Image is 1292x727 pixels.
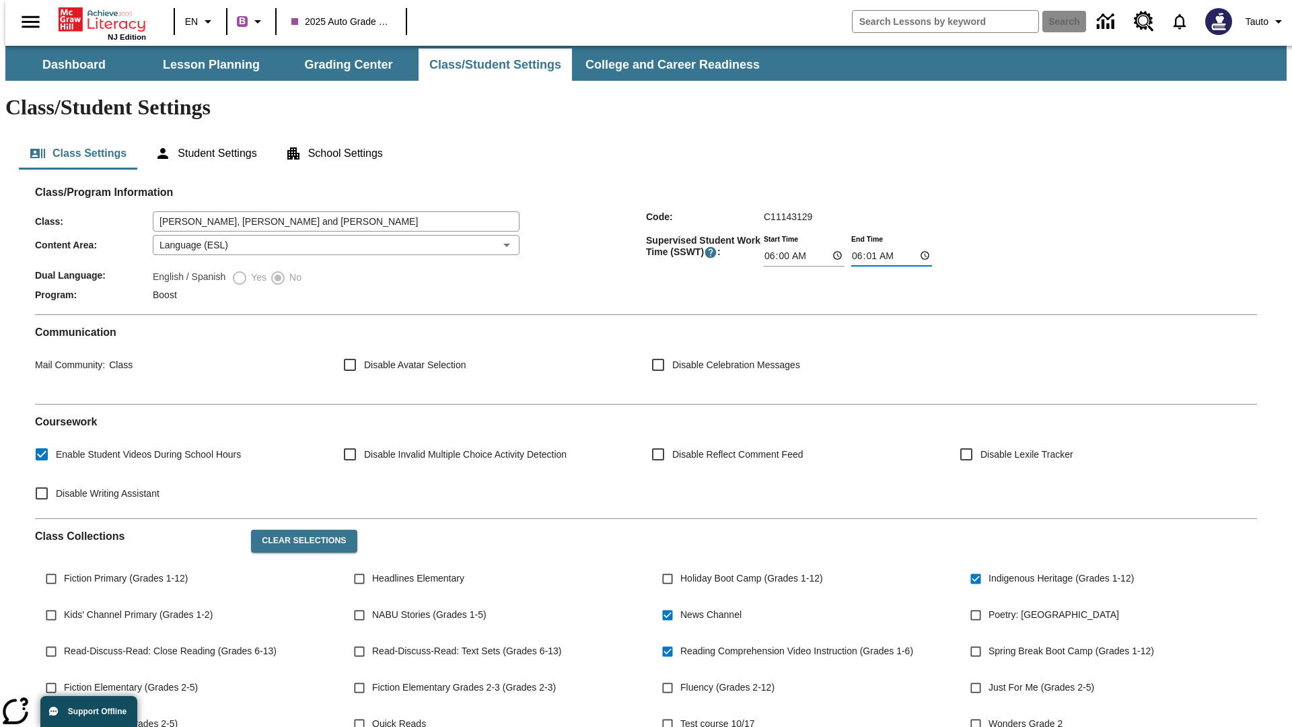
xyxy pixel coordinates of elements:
span: No [286,271,301,285]
button: Language: EN, Select a language [179,9,222,34]
h2: Class Collections [35,530,240,543]
span: Read-Discuss-Read: Text Sets (Grades 6-13) [372,644,561,658]
span: Disable Lexile Tracker [980,448,1073,462]
span: Mail Community : [35,359,105,370]
input: Class [153,211,519,232]
button: Student Settings [144,137,267,170]
h2: Class/Program Information [35,186,1257,199]
span: Just For Me (Grades 2-5) [989,681,1094,695]
a: Home [59,6,146,33]
span: Kids' Channel Primary (Grades 1-2) [64,608,213,622]
span: Fiction Elementary (Grades 2-5) [64,681,198,695]
span: Fluency (Grades 2-12) [680,681,775,695]
input: search field [853,11,1038,32]
span: Class : [35,216,153,227]
a: Resource Center, Will open in new tab [1126,3,1162,40]
span: Support Offline [68,707,127,716]
span: Boost [153,289,177,300]
span: Disable Reflect Comment Feed [672,448,803,462]
div: Coursework [35,415,1257,508]
span: News Channel [680,608,742,622]
span: Holiday Boot Camp (Grades 1-12) [680,572,823,586]
span: Tauto [1246,15,1268,29]
button: Class/Student Settings [419,48,572,81]
span: C11143129 [764,211,812,222]
span: Enable Student Videos During School Hours [56,448,241,462]
button: Lesson Planning [144,48,279,81]
button: College and Career Readiness [575,48,770,81]
h1: Class/Student Settings [5,95,1287,120]
span: Code : [646,211,764,222]
h2: Course work [35,415,1257,428]
span: Fiction Elementary Grades 2-3 (Grades 2-3) [372,681,556,695]
span: Indigenous Heritage (Grades 1-12) [989,572,1134,586]
span: Class [105,359,133,370]
button: Select a new avatar [1197,4,1240,39]
span: Disable Writing Assistant [56,487,159,501]
span: Content Area : [35,240,153,250]
div: Class/Student Settings [19,137,1273,170]
button: Support Offline [40,696,137,727]
span: Spring Break Boot Camp (Grades 1-12) [989,644,1154,658]
span: Reading Comprehension Video Instruction (Grades 1-6) [680,644,913,658]
span: Poetry: [GEOGRAPHIC_DATA] [989,608,1119,622]
button: Open side menu [11,2,50,42]
span: B [239,13,246,30]
span: Disable Celebration Messages [672,358,800,372]
button: School Settings [275,137,394,170]
div: SubNavbar [5,48,772,81]
button: Supervised Student Work Time is the timeframe when students can take LevelSet and when lessons ar... [704,246,717,259]
span: Disable Avatar Selection [364,358,466,372]
div: Home [59,5,146,41]
label: English / Spanish [153,270,225,286]
div: Communication [35,326,1257,393]
button: Dashboard [7,48,141,81]
div: Class/Program Information [35,199,1257,304]
label: End Time [851,234,883,244]
span: Dual Language : [35,270,153,281]
span: Disable Invalid Multiple Choice Activity Detection [364,448,567,462]
span: 2025 Auto Grade 1 C [291,15,391,29]
span: Supervised Student Work Time (SSWT) : [646,235,764,259]
span: Fiction Primary (Grades 1-12) [64,572,188,586]
label: Start Time [764,234,798,244]
span: NJ Edition [108,33,146,41]
button: Boost Class color is purple. Change class color [231,9,271,34]
div: SubNavbar [5,46,1287,81]
button: Clear Selections [251,530,357,553]
span: Program : [35,289,153,300]
button: Grading Center [281,48,416,81]
h2: Communication [35,326,1257,339]
button: Class Settings [19,137,137,170]
span: Read-Discuss-Read: Close Reading (Grades 6-13) [64,644,277,658]
span: Headlines Elementary [372,572,464,586]
button: Profile/Settings [1240,9,1292,34]
img: Avatar [1205,8,1232,35]
span: Yes [248,271,266,285]
a: Data Center [1089,3,1126,40]
span: NABU Stories (Grades 1-5) [372,608,487,622]
a: Notifications [1162,4,1197,39]
span: EN [185,15,198,29]
div: Language (ESL) [153,235,519,255]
